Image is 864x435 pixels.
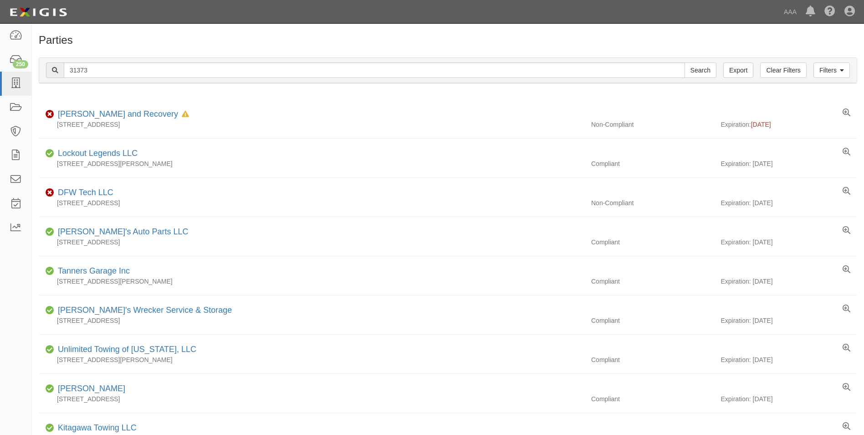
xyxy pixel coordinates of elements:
h1: Parties [39,34,857,46]
div: [STREET_ADDRESS][PERSON_NAME] [39,355,584,364]
div: Compliant [584,159,721,168]
i: Non-Compliant [46,190,54,196]
div: [STREET_ADDRESS] [39,198,584,207]
div: Martin Towing [54,383,125,395]
div: DFW Tech LLC [54,187,113,199]
a: Clear Filters [760,62,806,78]
i: Non-Compliant [46,111,54,118]
div: Unlimited Towing of Texas, LLC [54,344,196,356]
div: [STREET_ADDRESS][PERSON_NAME] [39,159,584,168]
i: Compliant [46,386,54,392]
i: In Default since 10/05/2025 [182,111,189,118]
a: Kitagawa Towing LLC [58,423,137,432]
div: Expiration: [DATE] [721,316,857,325]
i: Compliant [46,425,54,431]
div: [STREET_ADDRESS] [39,120,584,129]
div: Leo's Wrecker Service & Storage [54,305,232,316]
a: [PERSON_NAME] [58,384,125,393]
a: [PERSON_NAME] and Recovery [58,109,178,119]
i: Compliant [46,268,54,274]
a: Export [723,62,753,78]
div: Expiration: [DATE] [721,159,857,168]
div: [STREET_ADDRESS][PERSON_NAME] [39,277,584,286]
div: Expiration: [721,120,857,129]
a: View results summary [843,305,850,314]
div: Compliant [584,316,721,325]
i: Compliant [46,150,54,157]
a: Filters [813,62,850,78]
a: [PERSON_NAME]'s Auto Parts LLC [58,227,189,236]
a: View results summary [843,422,850,431]
a: View results summary [843,383,850,392]
a: View results summary [843,265,850,274]
img: logo-5460c22ac91f19d4615b14bd174203de0afe785f0fc80cf4dbbc73dc1793850b.png [7,4,70,21]
div: Compliant [584,394,721,404]
div: Lockout Legends LLC [54,148,138,160]
a: View results summary [843,344,850,353]
div: Non-Compliant [584,120,721,129]
div: Mitchem Wrecker and Recovery [54,109,189,120]
i: Compliant [46,307,54,314]
a: Lockout Legends LLC [58,149,138,158]
a: Tanners Garage Inc [58,266,130,275]
div: Compliant [584,277,721,286]
div: Compliant [584,238,721,247]
div: Non-Compliant [584,198,721,207]
div: Tanners Garage Inc [54,265,130,277]
a: View results summary [843,226,850,235]
a: View results summary [843,148,850,157]
div: Expiration: [DATE] [721,198,857,207]
i: Help Center - Complianz [824,6,835,17]
i: Compliant [46,229,54,235]
a: DFW Tech LLC [58,188,113,197]
a: AAA [779,3,801,21]
a: [PERSON_NAME]'s Wrecker Service & Storage [58,306,232,315]
a: View results summary [843,109,850,118]
span: [DATE] [751,121,771,128]
input: Search [685,62,716,78]
div: Kitagawa Towing LLC [54,422,137,434]
div: Compliant [584,355,721,364]
div: Expiration: [DATE] [721,394,857,404]
i: Compliant [46,347,54,353]
input: Search [64,62,685,78]
div: Expiration: [DATE] [721,277,857,286]
div: 250 [13,60,28,68]
div: Expiration: [DATE] [721,238,857,247]
div: Expiration: [DATE] [721,355,857,364]
a: View results summary [843,187,850,196]
a: Unlimited Towing of [US_STATE], LLC [58,345,196,354]
div: [STREET_ADDRESS] [39,394,584,404]
div: [STREET_ADDRESS] [39,316,584,325]
div: Freddy's Auto Parts LLC [54,226,189,238]
div: [STREET_ADDRESS] [39,238,584,247]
